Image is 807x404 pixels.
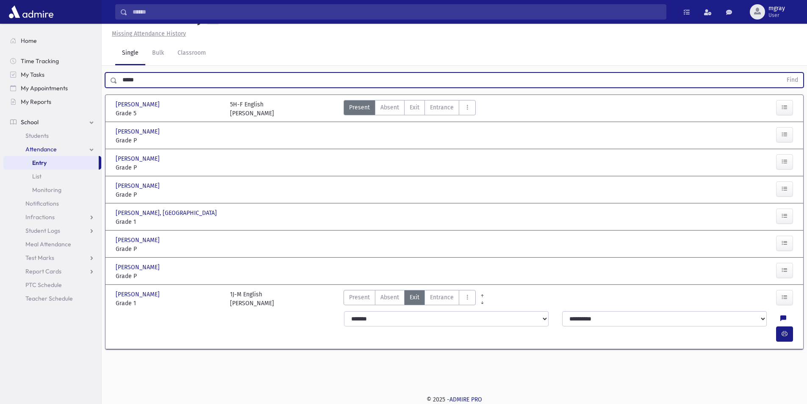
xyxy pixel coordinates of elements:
[410,293,419,302] span: Exit
[344,100,476,118] div: AttTypes
[25,132,49,139] span: Students
[3,95,101,109] a: My Reports
[32,159,47,167] span: Entry
[32,186,61,194] span: Monitoring
[25,213,55,221] span: Infractions
[3,278,101,292] a: PTC Schedule
[116,217,222,226] span: Grade 1
[21,71,44,78] span: My Tasks
[230,100,274,118] div: 5H-F English [PERSON_NAME]
[3,34,101,47] a: Home
[112,30,186,37] u: Missing Attendance History
[116,290,161,299] span: [PERSON_NAME]
[349,103,370,112] span: Present
[128,4,666,20] input: Search
[7,3,55,20] img: AdmirePro
[115,42,145,65] a: Single
[116,272,222,281] span: Grade P
[430,293,454,302] span: Entrance
[25,240,71,248] span: Meal Attendance
[116,209,219,217] span: [PERSON_NAME], [GEOGRAPHIC_DATA]
[3,183,101,197] a: Monitoring
[3,170,101,183] a: List
[21,118,39,126] span: School
[116,127,161,136] span: [PERSON_NAME]
[21,57,59,65] span: Time Tracking
[116,154,161,163] span: [PERSON_NAME]
[116,136,222,145] span: Grade P
[3,237,101,251] a: Meal Attendance
[21,37,37,45] span: Home
[3,197,101,210] a: Notifications
[25,254,54,262] span: Test Marks
[3,81,101,95] a: My Appointments
[25,267,61,275] span: Report Cards
[116,163,222,172] span: Grade P
[3,54,101,68] a: Time Tracking
[25,295,73,302] span: Teacher Schedule
[32,173,42,180] span: List
[116,245,222,254] span: Grade P
[21,98,51,106] span: My Reports
[3,292,101,305] a: Teacher Schedule
[116,299,222,308] span: Grade 1
[145,42,171,65] a: Bulk
[116,190,222,199] span: Grade P
[21,84,68,92] span: My Appointments
[782,73,803,87] button: Find
[3,224,101,237] a: Student Logs
[3,68,101,81] a: My Tasks
[349,293,370,302] span: Present
[768,12,785,19] span: User
[768,5,785,12] span: mgray
[25,227,60,234] span: Student Logs
[116,100,161,109] span: [PERSON_NAME]
[3,142,101,156] a: Attendance
[116,181,161,190] span: [PERSON_NAME]
[3,251,101,265] a: Test Marks
[410,103,419,112] span: Exit
[116,109,222,118] span: Grade 5
[344,290,476,308] div: AttTypes
[108,30,186,37] a: Missing Attendance History
[116,263,161,272] span: [PERSON_NAME]
[380,103,399,112] span: Absent
[25,145,57,153] span: Attendance
[430,103,454,112] span: Entrance
[380,293,399,302] span: Absent
[115,395,793,404] div: © 2025 -
[171,42,213,65] a: Classroom
[25,281,62,289] span: PTC Schedule
[230,290,274,308] div: 1J-M English [PERSON_NAME]
[3,265,101,278] a: Report Cards
[3,115,101,129] a: School
[25,200,59,207] span: Notifications
[3,156,99,170] a: Entry
[3,129,101,142] a: Students
[3,210,101,224] a: Infractions
[116,236,161,245] span: [PERSON_NAME]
